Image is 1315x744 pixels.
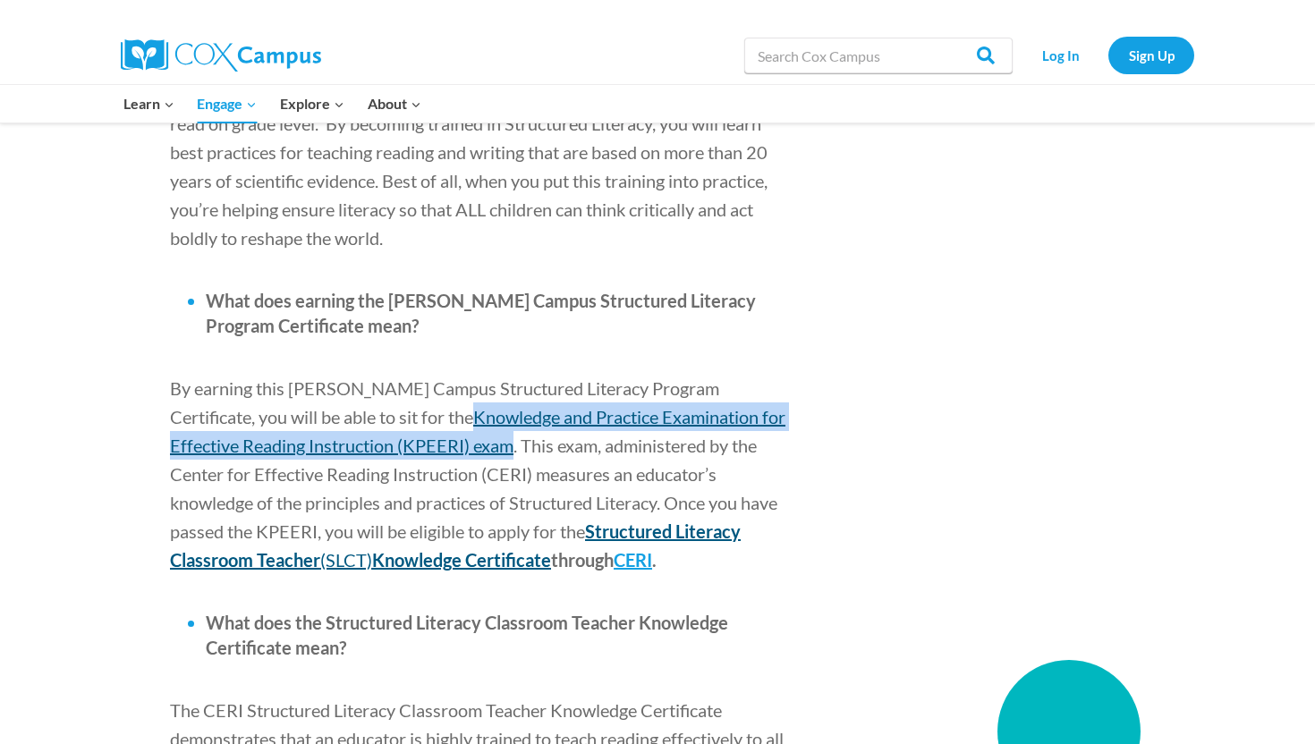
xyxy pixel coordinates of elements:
span: Knowledge Certificate [372,549,551,571]
a: Sign Up [1108,37,1194,73]
a: CERI [614,549,652,571]
span: What does the Structured Literacy Classroom Teacher Knowledge Certificate mean? [206,612,728,658]
span: (SLCT) [320,549,372,571]
span: By earning this [PERSON_NAME] Campus Structured Literacy Program Certificate, you will be able to... [170,377,719,427]
img: Cox Campus [121,39,321,72]
button: Child menu of Engage [186,85,269,123]
input: Search Cox Campus [744,38,1013,73]
button: Child menu of Explore [268,85,356,123]
nav: Secondary Navigation [1022,37,1194,73]
a: Knowledge and Practice Examination for Effective Reading Instruction (KPEERI) exam [170,406,785,456]
span: What does earning the [PERSON_NAME] Campus Structured Literacy Program Certificate mean? [206,290,756,336]
button: Child menu of About [356,85,433,123]
span: through [551,549,614,571]
button: Child menu of Learn [112,85,186,123]
span: . [652,549,657,571]
a: Log In [1022,37,1099,73]
nav: Primary Navigation [112,85,432,123]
